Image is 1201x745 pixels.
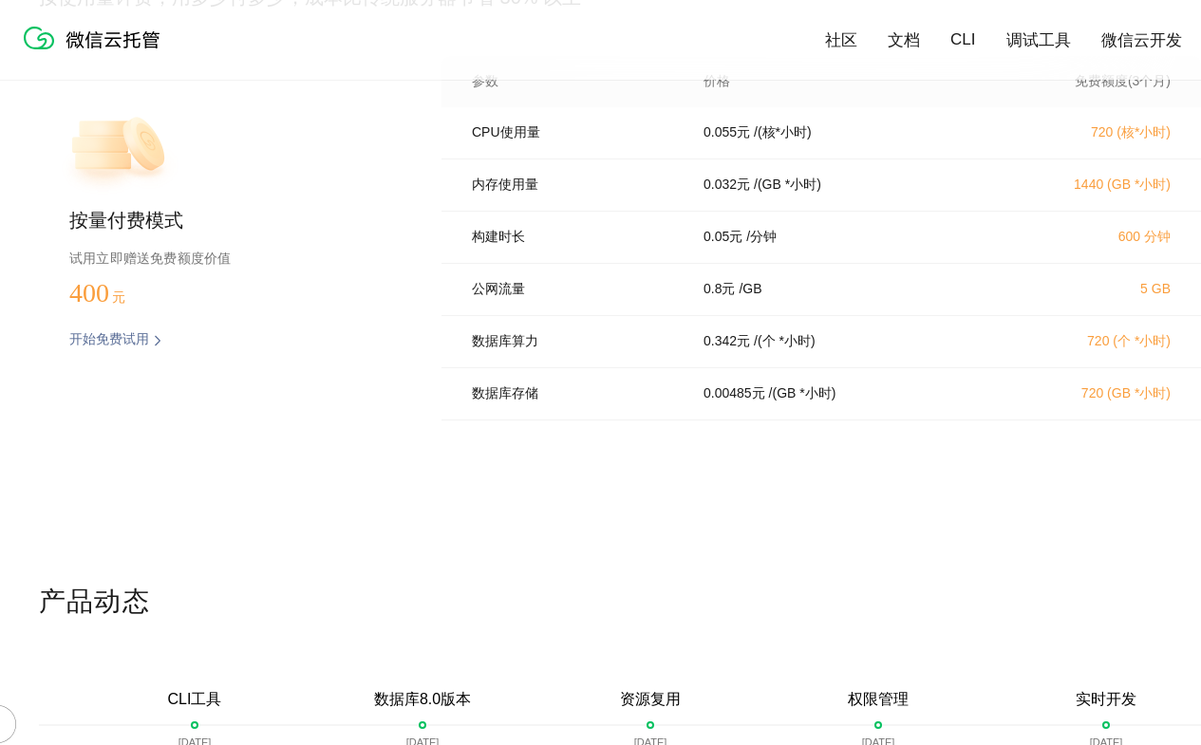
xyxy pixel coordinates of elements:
p: 实时开发 [1076,690,1136,710]
p: 价格 [704,73,730,90]
p: 0.055 元 [704,124,750,141]
p: / 分钟 [746,229,777,246]
p: 资源复用 [620,690,681,710]
p: / (个 *小时) [754,333,816,350]
p: 免费额度(3个月) [1004,73,1171,90]
p: / (GB *小时) [754,177,821,194]
p: 600 分钟 [1004,229,1171,246]
p: 内存使用量 [472,177,677,194]
a: 文档 [888,29,920,51]
p: 参数 [472,73,677,90]
p: 0.342 元 [704,333,750,350]
a: 调试工具 [1006,29,1071,51]
p: CLI工具 [168,690,222,710]
a: CLI [950,30,975,49]
p: / (核*小时) [754,124,812,141]
p: / (GB *小时) [769,385,836,402]
p: 0.032 元 [704,177,750,194]
p: 0.05 元 [704,229,742,246]
p: 720 (个 *小时) [1004,333,1171,350]
p: 构建时长 [472,229,677,246]
p: 开始免费试用 [69,331,149,350]
p: 数据库存储 [472,385,677,402]
p: 0.8 元 [704,281,735,298]
p: 产品动态 [39,584,1201,622]
p: 数据库8.0版本 [374,690,471,710]
a: 微信云开发 [1101,29,1182,51]
p: 按量付费模式 [69,208,381,234]
p: 公网流量 [472,281,677,298]
span: 元 [112,290,125,305]
p: 720 (GB *小时) [1004,385,1171,402]
img: 微信云托管 [20,19,172,57]
a: 社区 [825,29,857,51]
p: 试用立即赠送免费额度价值 [69,246,381,270]
p: 1440 (GB *小时) [1004,177,1171,194]
p: CPU使用量 [472,124,677,141]
a: 微信云托管 [20,44,172,60]
p: 权限管理 [848,690,909,710]
p: / GB [739,281,761,298]
p: 数据库算力 [472,333,677,350]
p: 400 [69,278,164,308]
p: 0.00485 元 [704,385,765,402]
p: 5 GB [1004,281,1171,296]
p: 720 (核*小时) [1004,124,1171,141]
